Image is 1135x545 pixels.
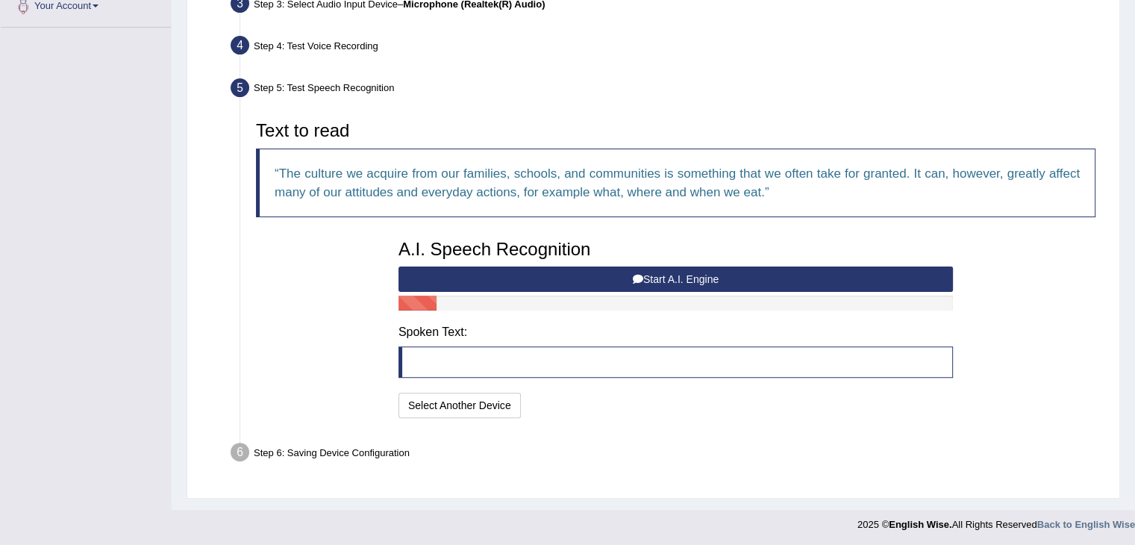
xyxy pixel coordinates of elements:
[256,121,1095,140] h3: Text to read
[398,393,521,418] button: Select Another Device
[224,74,1113,107] div: Step 5: Test Speech Recognition
[398,240,953,259] h3: A.I. Speech Recognition
[857,510,1135,532] div: 2025 © All Rights Reserved
[1037,519,1135,530] a: Back to English Wise
[275,166,1080,199] q: The culture we acquire from our families, schools, and communities is something that we often tak...
[224,438,1113,471] div: Step 6: Saving Device Configuration
[398,326,953,339] h4: Spoken Text:
[224,31,1113,64] div: Step 4: Test Voice Recording
[398,267,953,292] button: Start A.I. Engine
[889,519,951,530] strong: English Wise.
